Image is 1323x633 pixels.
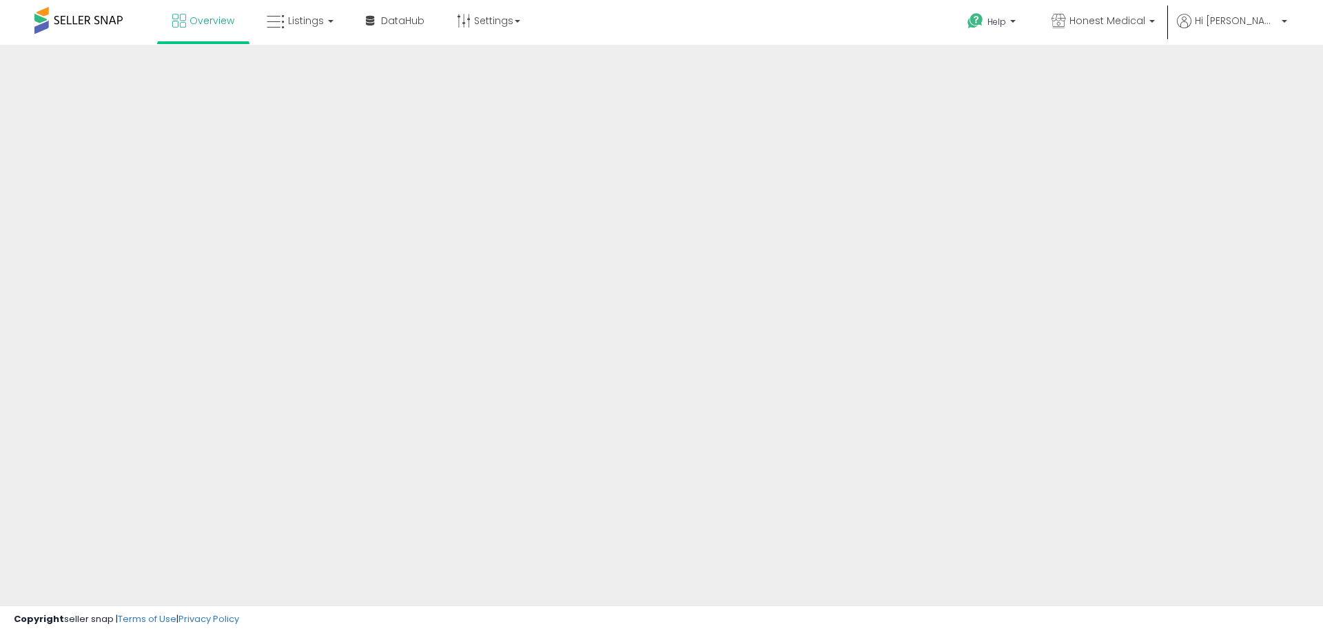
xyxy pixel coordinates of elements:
[1195,14,1278,28] span: Hi [PERSON_NAME]
[1177,14,1287,45] a: Hi [PERSON_NAME]
[987,16,1006,28] span: Help
[956,2,1029,45] a: Help
[967,12,984,30] i: Get Help
[381,14,424,28] span: DataHub
[288,14,324,28] span: Listings
[118,612,176,625] a: Terms of Use
[178,612,239,625] a: Privacy Policy
[1069,14,1145,28] span: Honest Medical
[14,612,64,625] strong: Copyright
[189,14,234,28] span: Overview
[14,613,239,626] div: seller snap | |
